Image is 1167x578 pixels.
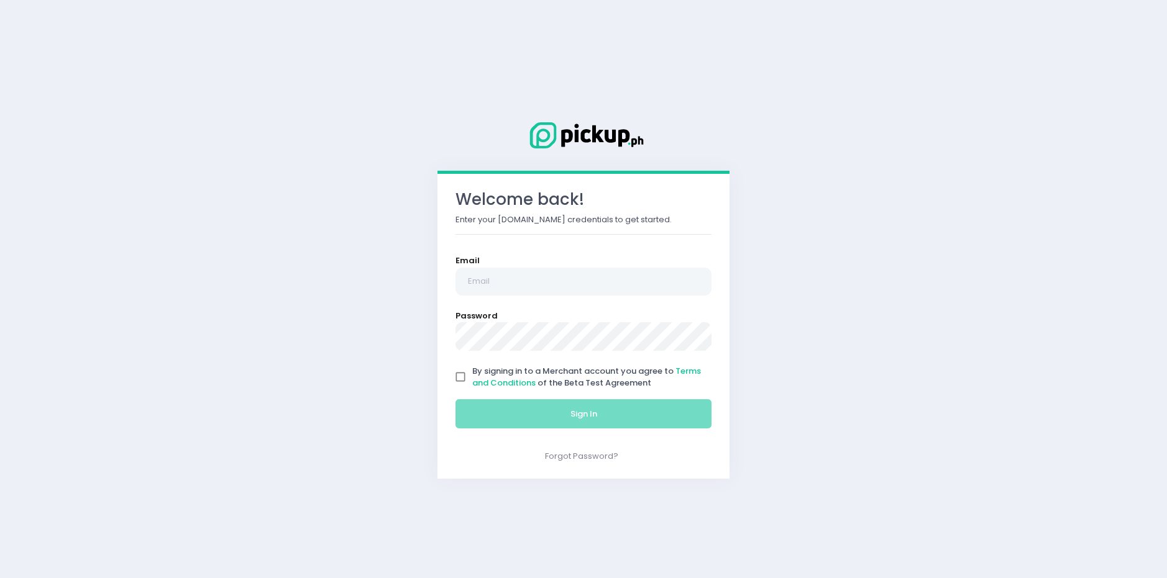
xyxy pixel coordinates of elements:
span: By signing in to a Merchant account you agree to of the Beta Test Agreement [472,365,701,389]
label: Email [455,255,480,267]
img: Logo [521,120,646,151]
p: Enter your [DOMAIN_NAME] credentials to get started. [455,214,712,226]
a: Forgot Password? [545,450,618,462]
a: Terms and Conditions [472,365,701,389]
input: Email [455,268,712,296]
h3: Welcome back! [455,190,712,209]
label: Password [455,310,498,322]
span: Sign In [570,408,597,420]
button: Sign In [455,399,712,429]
